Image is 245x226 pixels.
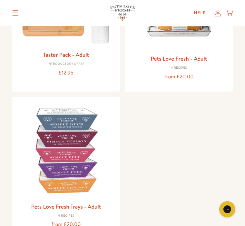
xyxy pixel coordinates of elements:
[110,5,135,20] img: Pets Love Fresh
[189,6,211,19] a: Help
[17,62,115,66] div: Introductory Offer
[31,202,101,211] a: Pets Love Fresh Trays - Adult
[151,54,207,63] a: Pets Love Fresh - Adult
[17,102,115,199] img: Pets Love Fresh Trays - Adult
[7,5,24,21] summary: Translation missing: en.sections.header.menu
[216,199,239,220] iframe: Gorgias live chat messenger
[17,69,115,77] div: £12.95
[43,51,89,59] a: Taster Pack - Adult
[17,214,115,218] div: 4 Recipes
[130,66,228,70] div: 4 Recipes
[130,73,228,81] div: from £20.00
